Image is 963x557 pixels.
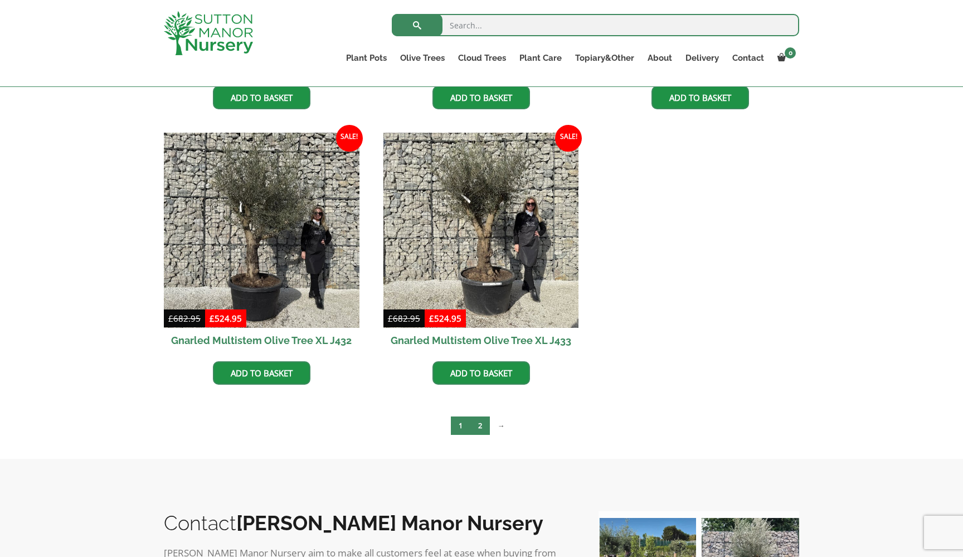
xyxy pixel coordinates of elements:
a: → [490,416,513,435]
a: Add to basket: “Gnarled Multistem Olive Tree XL J381” [432,86,530,109]
bdi: 682.95 [168,313,201,324]
a: Add to basket: “Gnarled Multistem Olive Tree XL J432” [213,361,310,385]
a: Sale! Gnarled Multistem Olive Tree XL J433 [383,133,579,353]
span: Sale! [336,125,363,152]
a: Delivery [679,50,726,66]
img: Gnarled Multistem Olive Tree XL J432 [164,133,359,328]
bdi: 524.95 [429,313,461,324]
span: £ [168,313,173,324]
a: Topiary&Other [568,50,641,66]
bdi: 682.95 [388,313,420,324]
nav: Product Pagination [164,416,799,439]
img: logo [164,11,253,55]
img: Gnarled Multistem Olive Tree XL J433 [383,133,579,328]
h2: Gnarled Multistem Olive Tree XL J432 [164,328,359,353]
input: Search... [392,14,799,36]
a: Sale! Gnarled Multistem Olive Tree XL J432 [164,133,359,353]
h2: Gnarled Multistem Olive Tree XL J433 [383,328,579,353]
bdi: 524.95 [210,313,242,324]
span: 0 [785,47,796,59]
span: Page 1 [451,416,470,435]
a: Contact [726,50,771,66]
a: Plant Pots [339,50,393,66]
span: £ [388,313,393,324]
a: Page 2 [470,416,490,435]
a: Plant Care [513,50,568,66]
a: About [641,50,679,66]
a: Add to basket: “Gnarled Multistem Olive Tree XL J433” [432,361,530,385]
a: Add to basket: “Gnarled Multistem Olive Tree XL J377” [651,86,749,109]
a: 0 [771,50,799,66]
a: Cloud Trees [451,50,513,66]
span: £ [210,313,215,324]
h2: Contact [164,511,576,535]
span: £ [429,313,434,324]
span: Sale! [555,125,582,152]
a: Olive Trees [393,50,451,66]
b: [PERSON_NAME] Manor Nursery [236,511,543,535]
a: Add to basket: “Gnarled Multistem Olive Tree XL J343” [213,86,310,109]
